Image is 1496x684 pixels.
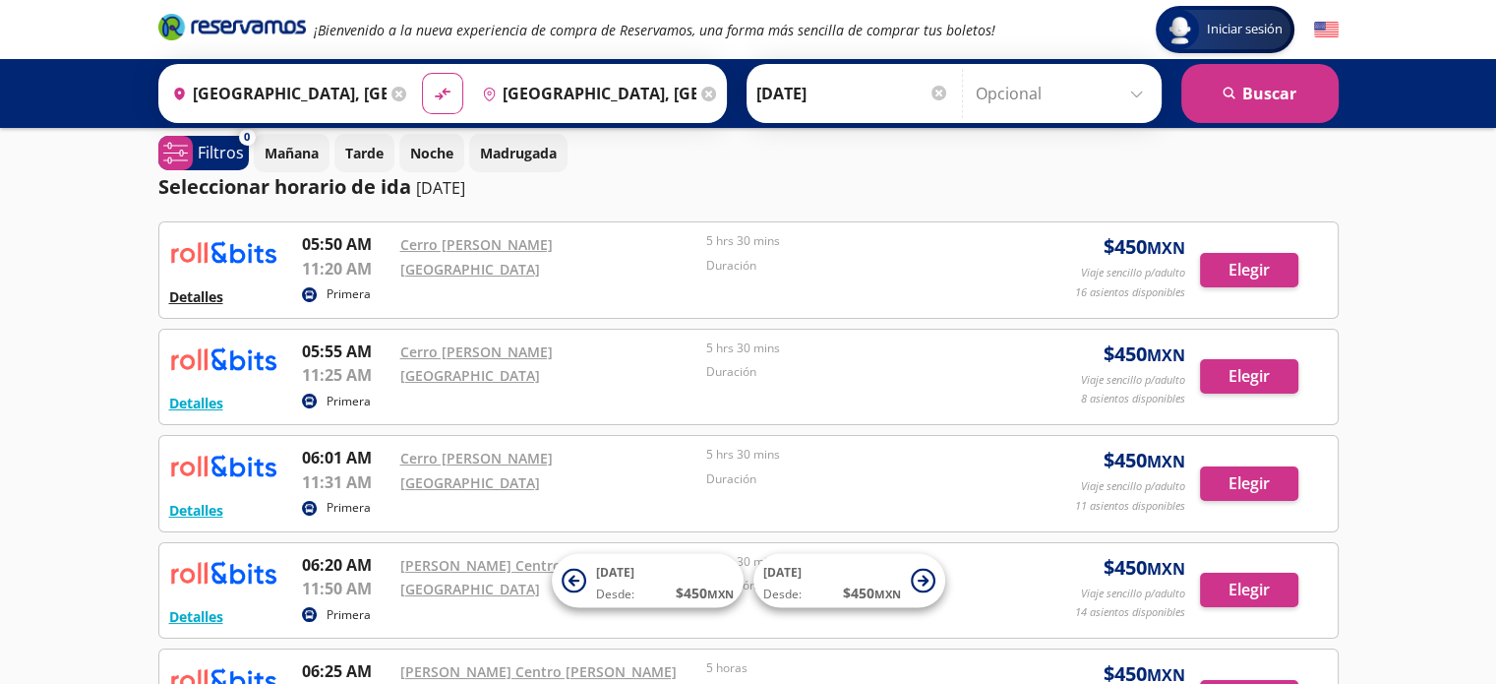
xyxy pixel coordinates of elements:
[410,143,453,163] p: Noche
[1075,604,1185,621] p: 14 asientos disponibles
[400,662,677,681] a: [PERSON_NAME] Centro [PERSON_NAME]
[327,606,371,624] p: Primera
[1200,359,1298,394] button: Elegir
[1081,478,1185,495] p: Viaje sencillo p/adulto
[1147,237,1185,259] small: MXN
[400,556,677,575] a: [PERSON_NAME] Centro [PERSON_NAME]
[302,553,390,577] p: 06:20 AM
[254,134,329,172] button: Mañana
[676,583,734,603] span: $ 450
[169,500,223,521] button: Detalles
[596,564,634,581] span: [DATE]
[1314,18,1339,42] button: English
[164,69,387,118] input: Buscar Origen
[399,134,464,172] button: Noche
[756,69,949,118] input: Elegir Fecha
[843,583,901,603] span: $ 450
[400,449,553,467] a: Cerro [PERSON_NAME]
[265,143,319,163] p: Mañana
[1081,391,1185,407] p: 8 asientos disponibles
[302,363,390,387] p: 11:25 AM
[1200,466,1298,501] button: Elegir
[1104,232,1185,262] span: $ 450
[1147,344,1185,366] small: MXN
[400,235,553,254] a: Cerro [PERSON_NAME]
[302,232,390,256] p: 05:50 AM
[302,577,390,600] p: 11:50 AM
[198,141,244,164] p: Filtros
[302,446,390,469] p: 06:01 AM
[1200,253,1298,287] button: Elegir
[169,340,277,379] img: RESERVAMOS
[1199,20,1290,39] span: Iniciar sesión
[1081,265,1185,281] p: Viaje sencillo p/adulto
[763,586,802,603] span: Desde:
[1147,558,1185,580] small: MXN
[1104,446,1185,475] span: $ 450
[169,446,277,485] img: RESERVAMOS
[480,143,557,163] p: Madrugada
[302,659,390,683] p: 06:25 AM
[706,446,1003,464] p: 5 hrs 30 mins
[158,12,306,47] a: Brand Logo
[302,340,390,363] p: 05:55 AM
[400,260,540,279] a: [GEOGRAPHIC_DATA]
[706,659,1003,677] p: 5 horas
[1181,64,1339,123] button: Buscar
[1075,284,1185,301] p: 16 asientos disponibles
[345,143,384,163] p: Tarde
[169,606,223,627] button: Detalles
[706,257,1003,275] p: Duración
[1104,553,1185,583] span: $ 450
[976,69,1152,118] input: Opcional
[469,134,568,172] button: Madrugada
[327,499,371,517] p: Primera
[169,393,223,413] button: Detalles
[244,129,250,146] span: 0
[302,470,390,494] p: 11:31 AM
[400,473,540,492] a: [GEOGRAPHIC_DATA]
[314,21,995,39] em: ¡Bienvenido a la nueva experiencia de compra de Reservamos, una forma más sencilla de comprar tus...
[763,564,802,581] span: [DATE]
[334,134,394,172] button: Tarde
[169,286,223,307] button: Detalles
[327,393,371,410] p: Primera
[1081,372,1185,389] p: Viaje sencillo p/adulto
[169,232,277,272] img: RESERVAMOS
[400,366,540,385] a: [GEOGRAPHIC_DATA]
[552,554,744,608] button: [DATE]Desde:$450MXN
[158,136,249,170] button: 0Filtros
[753,554,945,608] button: [DATE]Desde:$450MXN
[400,342,553,361] a: Cerro [PERSON_NAME]
[474,69,696,118] input: Buscar Destino
[706,340,1003,357] p: 5 hrs 30 mins
[596,586,634,603] span: Desde:
[158,12,306,41] i: Brand Logo
[158,172,411,202] p: Seleccionar horario de ida
[327,285,371,303] p: Primera
[706,232,1003,250] p: 5 hrs 30 mins
[400,580,540,598] a: [GEOGRAPHIC_DATA]
[1200,573,1298,607] button: Elegir
[874,587,901,601] small: MXN
[1075,498,1185,515] p: 11 asientos disponibles
[707,587,734,601] small: MXN
[1104,340,1185,369] span: $ 450
[706,363,1003,381] p: Duración
[302,257,390,280] p: 11:20 AM
[706,553,1003,571] p: 5 hrs 30 mins
[416,176,465,200] p: [DATE]
[169,553,277,592] img: RESERVAMOS
[1147,451,1185,472] small: MXN
[1081,586,1185,602] p: Viaje sencillo p/adulto
[706,470,1003,488] p: Duración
